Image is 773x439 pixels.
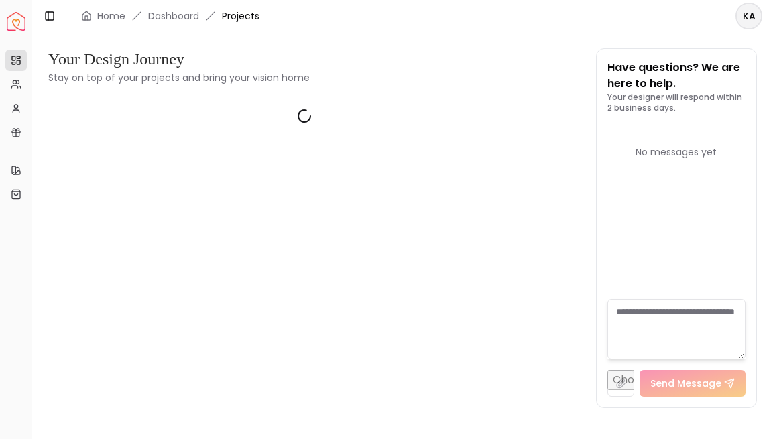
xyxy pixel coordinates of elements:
[7,12,25,31] img: Spacejoy Logo
[81,9,259,23] nav: breadcrumb
[148,9,199,23] a: Dashboard
[607,92,746,113] p: Your designer will respond within 2 business days.
[607,60,746,92] p: Have questions? We are here to help.
[48,48,310,70] h3: Your Design Journey
[735,3,762,29] button: KA
[737,4,761,28] span: KA
[48,71,310,84] small: Stay on top of your projects and bring your vision home
[7,12,25,31] a: Spacejoy
[222,9,259,23] span: Projects
[607,145,746,159] div: No messages yet
[97,9,125,23] a: Home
